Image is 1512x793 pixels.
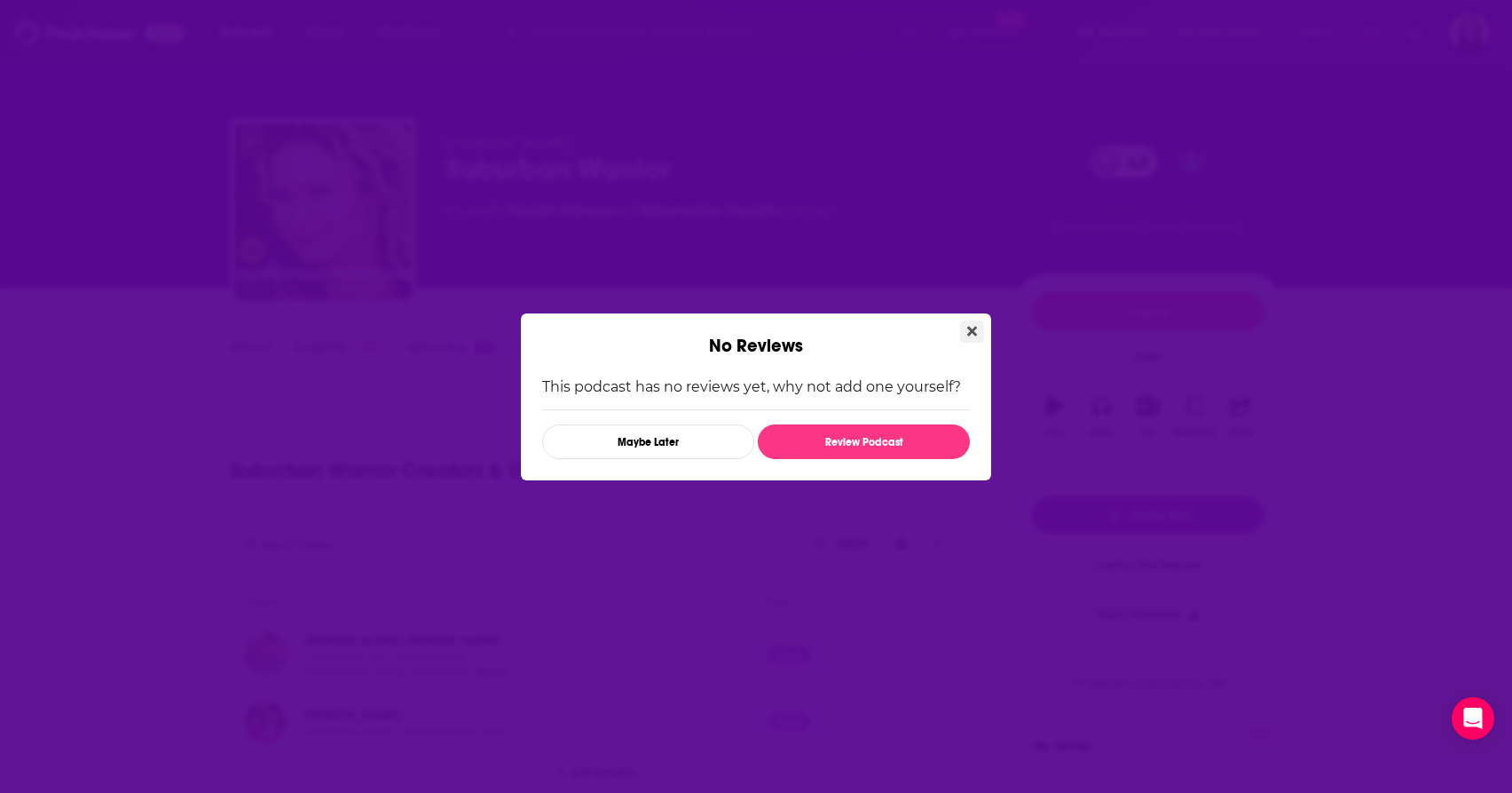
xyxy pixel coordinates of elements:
button: Maybe Later [542,424,754,459]
div: No Reviews [521,313,991,357]
button: Close [960,321,984,343]
p: This podcast has no reviews yet, why not add one yourself? [542,378,970,395]
div: Open Intercom Messenger [1452,697,1494,740]
button: Review Podcast [758,424,970,459]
